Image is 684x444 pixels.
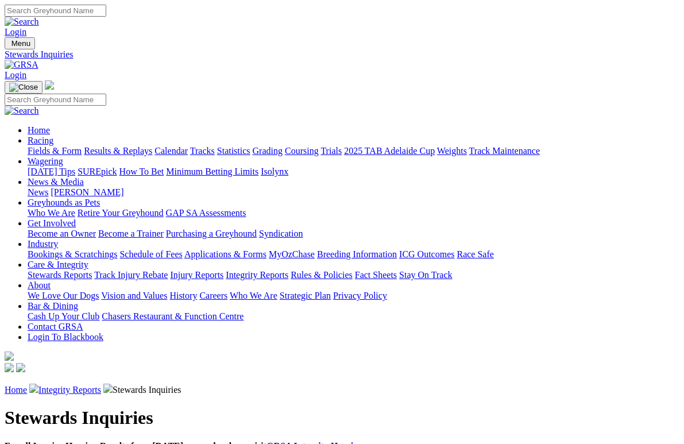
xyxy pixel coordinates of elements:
[28,322,83,331] a: Contact GRSA
[5,60,38,70] img: GRSA
[78,167,117,176] a: SUREpick
[5,70,26,80] a: Login
[184,249,266,259] a: Applications & Forms
[28,187,48,197] a: News
[253,146,283,156] a: Grading
[28,198,100,207] a: Greyhounds as Pets
[16,363,25,372] img: twitter.svg
[5,407,679,428] h1: Stewards Inquiries
[28,270,92,280] a: Stewards Reports
[230,291,277,300] a: Who We Are
[5,384,679,395] p: Stewards Inquiries
[28,249,679,260] div: Industry
[38,385,101,395] a: Integrity Reports
[166,229,257,238] a: Purchasing a Greyhound
[28,291,99,300] a: We Love Our Dogs
[259,229,303,238] a: Syndication
[11,39,30,48] span: Menu
[45,80,54,90] img: logo-grsa-white.png
[28,301,78,311] a: Bar & Dining
[217,146,250,156] a: Statistics
[199,291,227,300] a: Careers
[29,384,38,393] img: chevron-right.svg
[103,384,113,393] img: chevron-right.svg
[28,208,679,218] div: Greyhounds as Pets
[101,291,167,300] a: Vision and Values
[437,146,467,156] a: Weights
[170,270,223,280] a: Injury Reports
[399,270,452,280] a: Stay On Track
[5,81,42,94] button: Toggle navigation
[166,208,246,218] a: GAP SA Assessments
[280,291,331,300] a: Strategic Plan
[28,125,50,135] a: Home
[5,37,35,49] button: Toggle navigation
[166,167,258,176] a: Minimum Betting Limits
[269,249,315,259] a: MyOzChase
[28,280,51,290] a: About
[119,167,164,176] a: How To Bet
[399,249,454,259] a: ICG Outcomes
[94,270,168,280] a: Track Injury Rebate
[28,146,679,156] div: Racing
[98,229,164,238] a: Become a Trainer
[28,167,679,177] div: Wagering
[9,83,38,92] img: Close
[28,146,82,156] a: Fields & Form
[28,218,76,228] a: Get Involved
[84,146,152,156] a: Results & Replays
[28,260,88,269] a: Care & Integrity
[169,291,197,300] a: History
[5,363,14,372] img: facebook.svg
[28,332,103,342] a: Login To Blackbook
[5,27,26,37] a: Login
[5,106,39,116] img: Search
[102,311,244,321] a: Chasers Restaurant & Function Centre
[291,270,353,280] a: Rules & Policies
[469,146,540,156] a: Track Maintenance
[190,146,215,156] a: Tracks
[285,146,319,156] a: Coursing
[5,352,14,361] img: logo-grsa-white.png
[154,146,188,156] a: Calendar
[333,291,387,300] a: Privacy Policy
[28,187,679,198] div: News & Media
[457,249,493,259] a: Race Safe
[317,249,397,259] a: Breeding Information
[28,229,96,238] a: Become an Owner
[28,311,679,322] div: Bar & Dining
[28,208,75,218] a: Who We Are
[344,146,435,156] a: 2025 TAB Adelaide Cup
[28,136,53,145] a: Racing
[51,187,123,197] a: [PERSON_NAME]
[226,270,288,280] a: Integrity Reports
[28,270,679,280] div: Care & Integrity
[28,177,84,187] a: News & Media
[28,167,75,176] a: [DATE] Tips
[28,156,63,166] a: Wagering
[320,146,342,156] a: Trials
[5,17,39,27] img: Search
[28,229,679,239] div: Get Involved
[5,49,679,60] a: Stewards Inquiries
[28,311,99,321] a: Cash Up Your Club
[5,94,106,106] input: Search
[78,208,164,218] a: Retire Your Greyhound
[5,5,106,17] input: Search
[5,385,27,395] a: Home
[119,249,182,259] a: Schedule of Fees
[28,249,117,259] a: Bookings & Scratchings
[28,291,679,301] div: About
[261,167,288,176] a: Isolynx
[355,270,397,280] a: Fact Sheets
[28,239,58,249] a: Industry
